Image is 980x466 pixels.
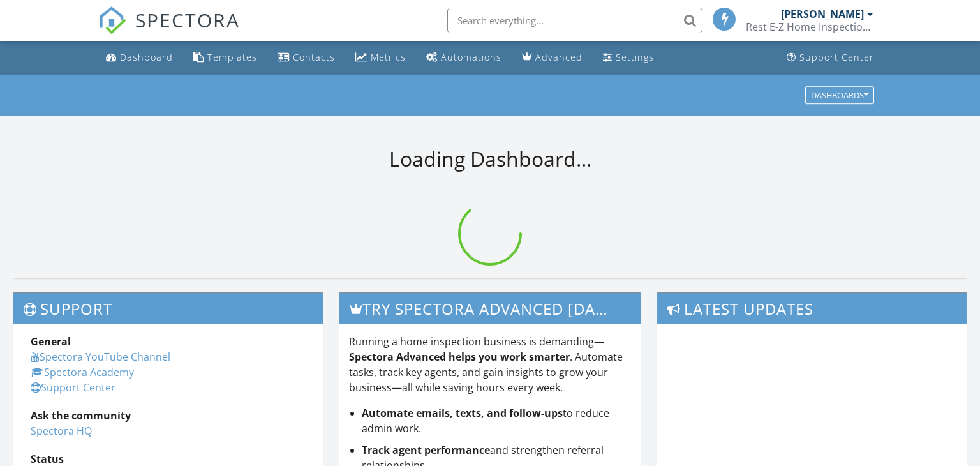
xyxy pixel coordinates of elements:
[441,51,501,63] div: Automations
[31,408,306,423] div: Ask the community
[349,334,632,395] p: Running a home inspection business is demanding— . Automate tasks, track key agents, and gain ins...
[805,86,874,104] button: Dashboards
[207,51,257,63] div: Templates
[517,46,588,70] a: Advanced
[31,365,134,379] a: Spectora Academy
[782,46,879,70] a: Support Center
[188,46,262,70] a: Templates
[293,51,335,63] div: Contacts
[98,17,240,44] a: SPECTORA
[781,8,864,20] div: [PERSON_NAME]
[799,51,874,63] div: Support Center
[421,46,507,70] a: Automations (Basic)
[101,46,178,70] a: Dashboard
[31,350,170,364] a: Spectora YouTube Channel
[811,91,868,100] div: Dashboards
[120,51,173,63] div: Dashboard
[362,443,490,457] strong: Track agent performance
[135,6,240,33] span: SPECTORA
[371,51,406,63] div: Metrics
[31,334,71,349] strong: General
[535,51,583,63] div: Advanced
[447,8,702,33] input: Search everything...
[349,350,570,364] strong: Spectora Advanced helps you work smarter
[657,293,967,324] h3: Latest Updates
[598,46,659,70] a: Settings
[746,20,873,33] div: Rest E-Z Home Inspections
[362,406,563,420] strong: Automate emails, texts, and follow-ups
[31,424,92,438] a: Spectora HQ
[98,6,126,34] img: The Best Home Inspection Software - Spectora
[350,46,411,70] a: Metrics
[13,293,323,324] h3: Support
[362,405,632,436] li: to reduce admin work.
[31,380,115,395] a: Support Center
[339,293,641,324] h3: Try spectora advanced [DATE]
[616,51,654,63] div: Settings
[272,46,340,70] a: Contacts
